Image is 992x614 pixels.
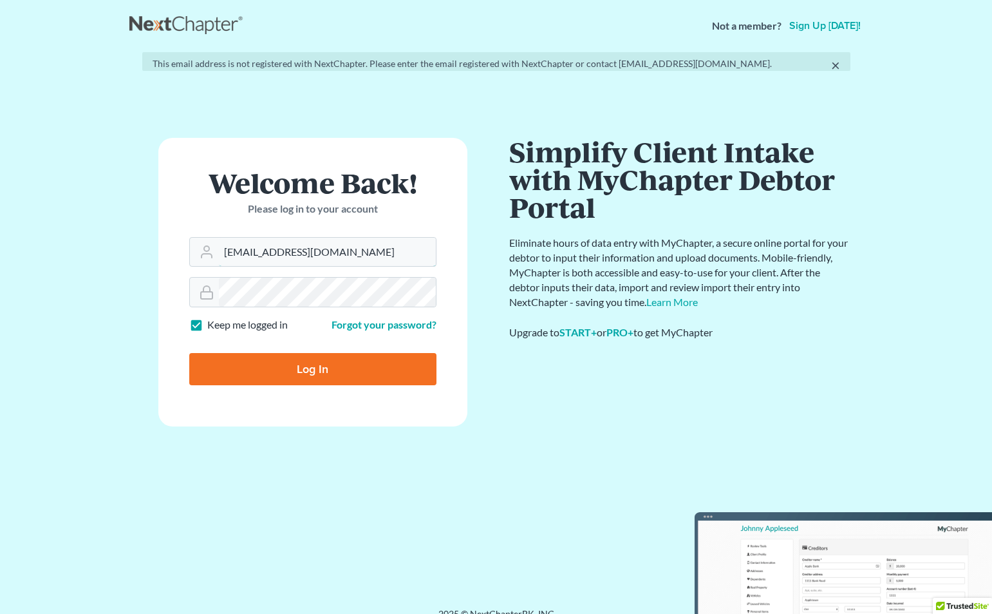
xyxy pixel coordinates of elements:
h1: Simplify Client Intake with MyChapter Debtor Portal [509,138,850,220]
a: × [831,57,840,73]
div: Upgrade to or to get MyChapter [509,325,850,340]
a: Forgot your password? [332,318,436,331]
a: Sign up [DATE]! [787,21,863,31]
label: Keep me logged in [207,318,288,332]
a: START+ [559,326,597,338]
a: PRO+ [606,326,633,338]
input: Email Address [219,238,436,266]
input: Log In [189,353,436,385]
a: Learn More [646,296,698,308]
p: Please log in to your account [189,202,436,216]
div: This email address is not registered with NextChapter. Please enter the email registered with Nex... [153,57,840,70]
strong: Not a member? [712,19,781,34]
p: Eliminate hours of data entry with MyChapter, a secure online portal for your debtor to input the... [509,236,850,309]
h1: Welcome Back! [189,169,436,197]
